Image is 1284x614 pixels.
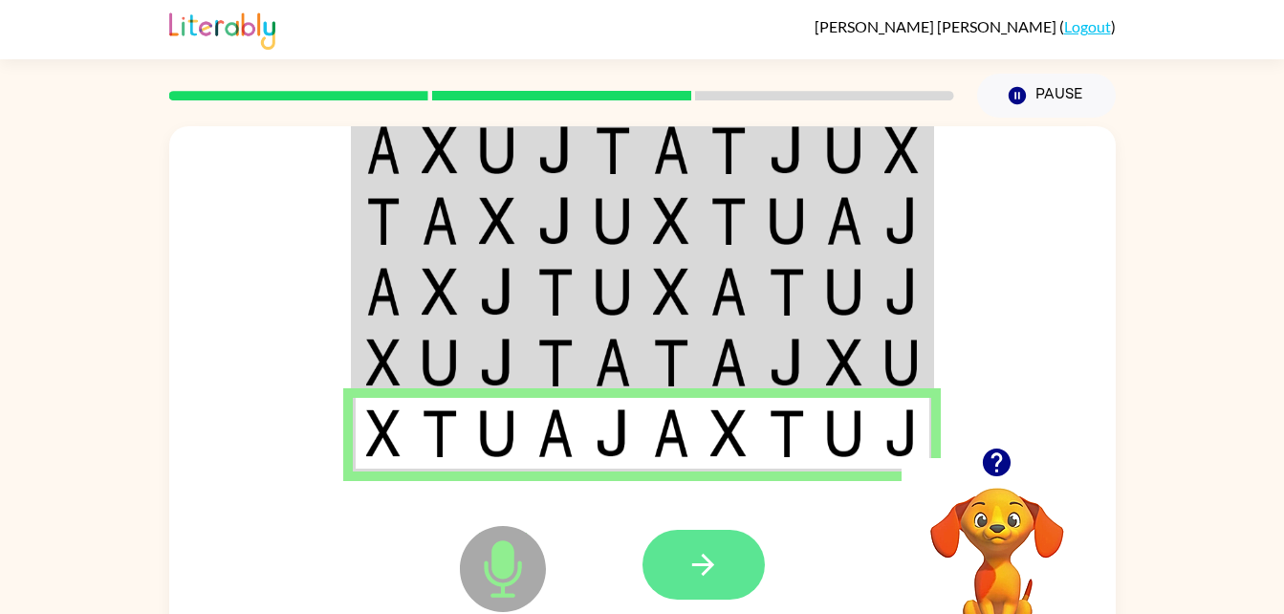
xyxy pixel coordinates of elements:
img: u [479,409,515,457]
img: u [595,197,631,245]
img: j [479,339,515,386]
img: j [479,268,515,316]
img: u [769,197,805,245]
img: x [366,339,401,386]
img: u [826,268,862,316]
img: a [366,126,401,174]
img: Literably [169,8,275,50]
img: x [653,268,689,316]
img: j [537,126,574,174]
img: x [826,339,862,386]
img: x [422,126,458,174]
img: t [537,268,574,316]
img: x [366,409,401,457]
img: j [769,339,805,386]
img: x [710,409,747,457]
img: x [479,197,515,245]
img: x [884,126,919,174]
img: t [653,339,689,386]
img: a [826,197,862,245]
span: [PERSON_NAME] [PERSON_NAME] [815,17,1059,35]
img: t [595,126,631,174]
img: u [595,268,631,316]
img: j [884,409,919,457]
img: j [537,197,574,245]
img: t [769,268,805,316]
img: a [422,197,458,245]
img: j [884,197,919,245]
img: a [595,339,631,386]
img: t [710,197,747,245]
a: Logout [1064,17,1111,35]
img: u [422,339,458,386]
img: u [826,126,862,174]
img: u [884,339,919,386]
img: a [710,268,747,316]
img: a [537,409,574,457]
img: t [769,409,805,457]
img: x [653,197,689,245]
img: j [769,126,805,174]
img: t [366,197,401,245]
img: a [653,126,689,174]
img: a [653,409,689,457]
img: t [422,409,458,457]
img: j [884,268,919,316]
img: a [366,268,401,316]
img: t [710,126,747,174]
img: u [826,409,862,457]
img: j [595,409,631,457]
img: u [479,126,515,174]
img: a [710,339,747,386]
img: x [422,268,458,316]
div: ( ) [815,17,1116,35]
button: Pause [977,74,1116,118]
img: t [537,339,574,386]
